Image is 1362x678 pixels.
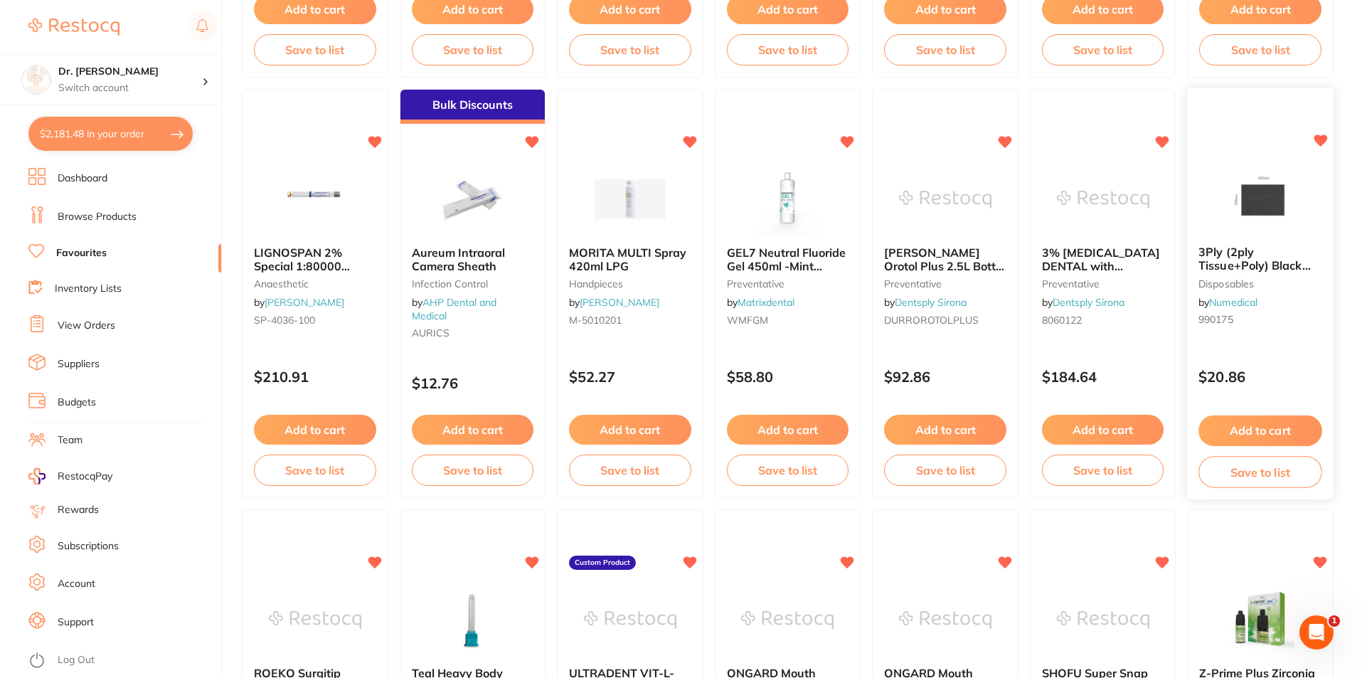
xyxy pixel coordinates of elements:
[412,296,496,322] a: AHP Dental and Medical
[28,11,119,43] a: Restocq Logo
[58,171,107,186] a: Dashboard
[1199,415,1322,446] button: Add to cart
[899,164,991,235] img: Durr Orotol Plus 2.5L Bottle – Daily Suction Cleaner
[269,584,361,655] img: ROEKO Surgitip Surgical Aspirator 2.8mm Green Tip (20)
[569,246,691,272] b: MORITA MULTI Spray 420ml LPG
[254,314,315,327] span: SP-4036-100
[28,117,193,151] button: $2,181.48 in your order
[1210,296,1258,309] a: Numedical
[58,319,115,333] a: View Orders
[727,246,849,272] b: GEL7 Neutral Fluoride Gel 450ml -Mint Flavour
[412,455,534,486] button: Save to list
[58,65,202,79] h4: Dr. Kim Carr
[412,246,534,272] b: Aureum Intraoral Camera Sheath
[569,278,691,290] small: handpieces
[254,245,351,299] span: LIGNOSPAN 2% Special 1:80000 [MEDICAL_DATA] 2.2ml 2xBox 50
[741,164,834,235] img: GEL7 Neutral Fluoride Gel 450ml -Mint Flavour
[254,369,376,385] p: $210.91
[58,81,202,95] p: Switch account
[584,584,676,655] img: ULTRADENT VIT-L- ESCENCE OPAQUE SNOW ENAMEL SYRINGE 2.5G (1)
[1042,245,1160,286] span: 3% [MEDICAL_DATA] DENTAL with Octapressin
[884,455,1006,486] button: Save to list
[1214,584,1307,655] img: Z-Prime Plus Zirconia Alumina Metal Primer Bottle
[1053,296,1124,309] a: Dentsply Sirona
[884,34,1006,65] button: Save to list
[254,278,376,290] small: anaesthetic
[884,314,979,327] span: DURROROTOLPLUS
[899,584,991,655] img: ONGARD Mouth Mirror Heads Size 3 Plane Surface (12)
[254,455,376,486] button: Save to list
[58,539,119,553] a: Subscriptions
[254,246,376,272] b: LIGNOSPAN 2% Special 1:80000 adrenalin 2.2ml 2xBox 50
[426,584,518,655] img: Teal Heavy Body Mixing Tips NSS
[727,245,846,286] span: GEL7 Neutral Fluoride Gel 450ml -Mint Flavour
[58,210,137,224] a: Browse Products
[412,296,496,322] span: by
[28,650,217,672] button: Log Out
[58,433,83,447] a: Team
[1329,615,1340,627] span: 1
[884,296,967,309] span: by
[56,246,107,260] a: Favourites
[741,584,834,655] img: ONGARD Mouth Mirror Heads Size 3 Front Surface (12)
[254,34,376,65] button: Save to list
[1299,615,1334,650] iframe: Intercom live chat
[412,375,534,391] p: $12.76
[569,314,622,327] span: M-5010201
[1042,246,1164,272] b: 3% Citanest DENTAL with Octapressin
[1199,34,1321,65] button: Save to list
[580,296,659,309] a: [PERSON_NAME]
[22,65,50,94] img: Dr. Kim Carr
[1199,314,1233,327] span: 990175
[58,577,95,591] a: Account
[727,415,849,445] button: Add to cart
[569,245,686,272] span: MORITA MULTI Spray 420ml LPG
[569,415,691,445] button: Add to cart
[400,90,546,124] div: Bulk Discounts
[58,396,96,410] a: Budgets
[1199,278,1322,290] small: disposables
[727,296,794,309] span: by
[254,415,376,445] button: Add to cart
[1199,296,1258,309] span: by
[1199,245,1312,286] span: 3Ply (2ply Tissue+Poly) Black Bibs, 500pcs/box
[884,369,1006,385] p: $92.86
[58,470,112,484] span: RestocqPay
[254,296,344,309] span: by
[28,18,119,36] img: Restocq Logo
[1042,314,1082,327] span: 8060122
[58,503,99,517] a: Rewards
[884,415,1006,445] button: Add to cart
[584,164,676,235] img: MORITA MULTI Spray 420ml LPG
[412,415,534,445] button: Add to cart
[569,455,691,486] button: Save to list
[1042,34,1164,65] button: Save to list
[1057,164,1149,235] img: 3% Citanest DENTAL with Octapressin
[884,245,1005,299] span: [PERSON_NAME] Orotol Plus 2.5L Bottle – Daily Suction Cleaner
[727,369,849,385] p: $58.80
[412,34,534,65] button: Save to list
[569,296,659,309] span: by
[28,468,46,484] img: RestocqPay
[895,296,967,309] a: Dentsply Sirona
[727,314,768,327] span: WMFGM
[58,615,94,630] a: Support
[727,278,849,290] small: preventative
[58,653,95,667] a: Log Out
[1199,456,1322,488] button: Save to list
[412,278,534,290] small: infection control
[1042,415,1164,445] button: Add to cart
[569,34,691,65] button: Save to list
[1214,163,1307,235] img: 3Ply (2ply Tissue+Poly) Black Bibs, 500pcs/box
[412,327,449,339] span: AURICS
[269,164,361,235] img: LIGNOSPAN 2% Special 1:80000 adrenalin 2.2ml 2xBox 50
[569,369,691,385] p: $52.27
[265,296,344,309] a: [PERSON_NAME]
[412,245,505,272] span: Aureum Intraoral Camera Sheath
[426,164,518,235] img: Aureum Intraoral Camera Sheath
[1199,369,1322,386] p: $20.86
[1042,296,1124,309] span: by
[727,455,849,486] button: Save to list
[1042,369,1164,385] p: $184.64
[569,556,636,570] label: Custom Product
